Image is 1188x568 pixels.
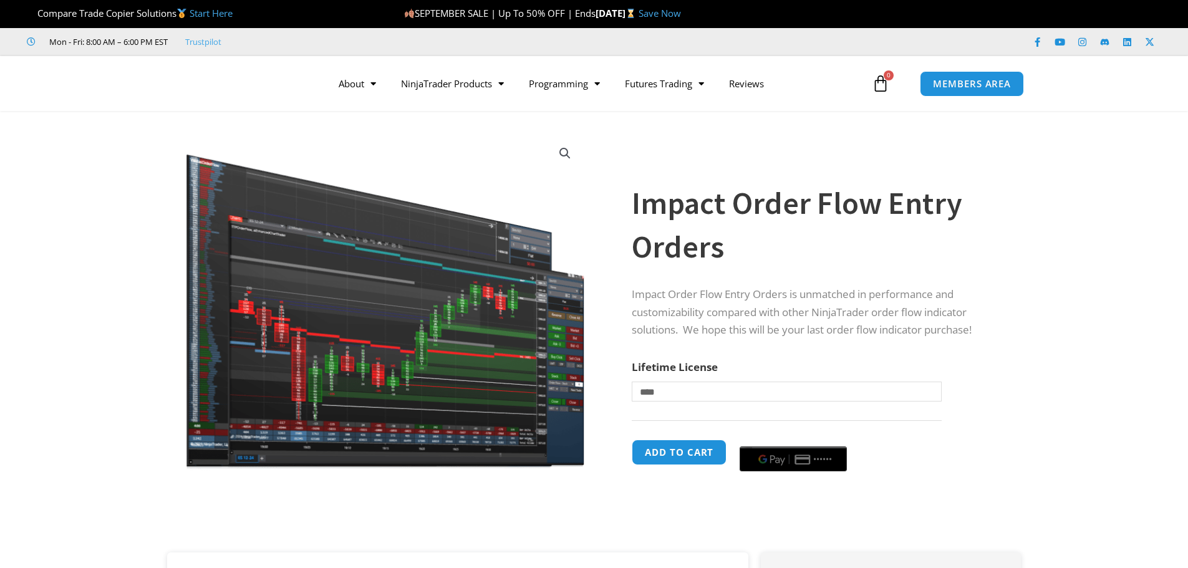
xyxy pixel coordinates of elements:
nav: Menu [326,69,869,98]
span: 0 [884,70,894,80]
a: Programming [516,69,612,98]
button: Add to cart [632,440,727,465]
strong: [DATE] [596,7,639,19]
img: 🏆 [27,9,37,18]
text: •••••• [814,455,833,464]
span: Compare Trade Copier Solutions [27,7,233,19]
a: Reviews [717,69,776,98]
a: Save Now [639,7,681,19]
span: MEMBERS AREA [933,79,1011,89]
a: 0 [853,65,908,102]
img: 🥇 [177,9,186,18]
a: NinjaTrader Products [389,69,516,98]
span: Mon - Fri: 8:00 AM – 6:00 PM EST [46,34,168,49]
img: of4 [185,133,586,471]
span: SEPTEMBER SALE | Up To 50% OFF | Ends [404,7,596,19]
img: 🍂 [405,9,414,18]
a: About [326,69,389,98]
a: Futures Trading [612,69,717,98]
a: View full-screen image gallery [554,142,576,165]
p: Impact Order Flow Entry Orders is unmatched in performance and customizability compared with othe... [632,286,996,340]
a: Trustpilot [185,34,221,49]
a: MEMBERS AREA [920,71,1024,97]
img: LogoAI | Affordable Indicators – NinjaTrader [147,61,281,106]
a: Start Here [190,7,233,19]
h1: Impact Order Flow Entry Orders [632,181,996,269]
iframe: Secure payment input frame [737,438,849,439]
label: Lifetime License [632,360,718,374]
a: Clear options [632,408,651,416]
img: ⌛ [626,9,635,18]
button: Buy with GPay [740,446,847,471]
